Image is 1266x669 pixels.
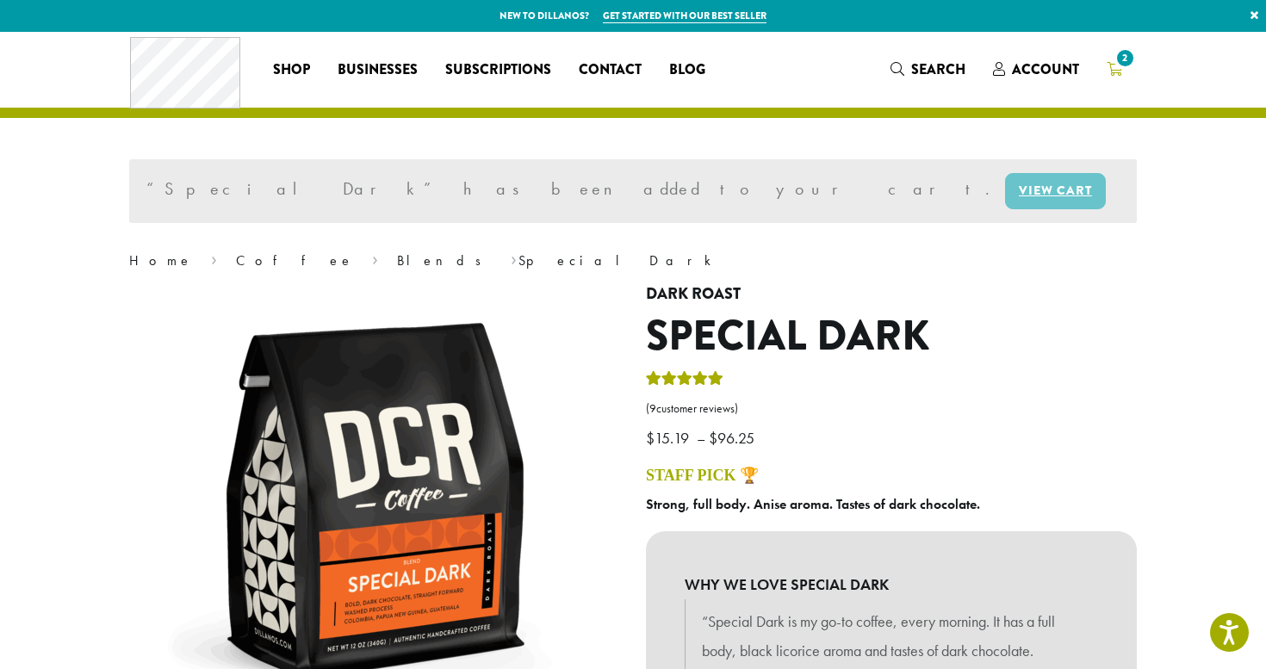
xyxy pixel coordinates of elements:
[211,245,217,271] span: ›
[236,251,354,269] a: Coffee
[709,428,759,448] bdi: 96.25
[129,251,1137,271] nav: Breadcrumb
[646,369,723,394] div: Rated 5.00 out of 5
[511,245,517,271] span: ›
[1005,173,1106,209] a: View cart
[273,59,310,81] span: Shop
[646,467,759,484] a: STAFF PICK 🏆
[372,245,378,271] span: ›
[1012,59,1079,79] span: Account
[646,495,980,513] b: Strong, full body. Anise aroma. Tastes of dark chocolate.
[649,401,656,416] span: 9
[877,55,979,84] a: Search
[702,607,1081,666] p: “Special Dark is my go-to coffee, every morning. It has a full body, black licorice aroma and tas...
[445,59,551,81] span: Subscriptions
[646,428,655,448] span: $
[129,251,193,269] a: Home
[579,59,642,81] span: Contact
[646,400,1137,418] a: (9customer reviews)
[669,59,705,81] span: Blog
[709,428,717,448] span: $
[397,251,493,269] a: Blends
[697,428,705,448] span: –
[1114,46,1137,70] span: 2
[603,9,766,23] a: Get started with our best seller
[911,59,965,79] span: Search
[646,428,693,448] bdi: 15.19
[685,570,1098,599] b: WHY WE LOVE SPECIAL DARK
[129,159,1137,223] div: “Special Dark” has been added to your cart.
[646,285,1137,304] h4: Dark Roast
[259,56,324,84] a: Shop
[338,59,418,81] span: Businesses
[646,312,1137,362] h1: Special Dark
